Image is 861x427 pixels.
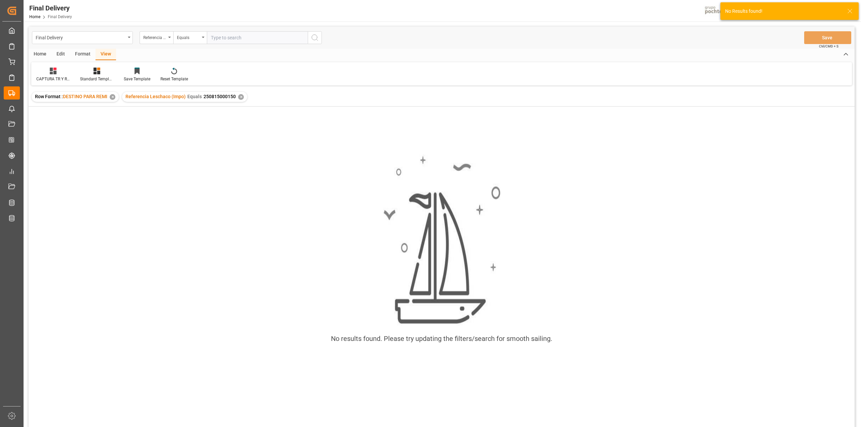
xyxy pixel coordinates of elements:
[32,31,133,44] button: open menu
[725,8,841,15] div: No Results found!
[140,31,173,44] button: open menu
[308,31,322,44] button: search button
[160,76,188,82] div: Reset Template
[703,5,736,17] img: pochtecaImg.jpg_1689854062.jpg
[203,94,236,99] span: 250815000150
[35,94,63,99] span: Row Format :
[96,49,116,60] div: View
[29,14,40,19] a: Home
[29,49,51,60] div: Home
[125,94,186,99] span: Referencia Leschaco (Impo)
[383,155,500,325] img: smooth_sailing.jpeg
[804,31,851,44] button: Save
[80,76,114,82] div: Standard Templates
[331,334,552,344] div: No results found. Please try updating the filters/search for smooth sailing.
[124,76,150,82] div: Save Template
[238,94,244,100] div: ✕
[173,31,207,44] button: open menu
[110,94,115,100] div: ✕
[29,3,72,13] div: Final Delivery
[819,44,838,49] span: Ctrl/CMD + S
[187,94,202,99] span: Equals
[143,33,166,41] div: Referencia Leschaco (Impo)
[36,76,70,82] div: CAPTURA TR Y RETRASO CON ENTREGA Y SUCURSAL
[70,49,96,60] div: Format
[207,31,308,44] input: Type to search
[177,33,200,41] div: Equals
[51,49,70,60] div: Edit
[36,33,125,41] div: Final Delivery
[63,94,107,99] span: DESTINO PARA REMI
